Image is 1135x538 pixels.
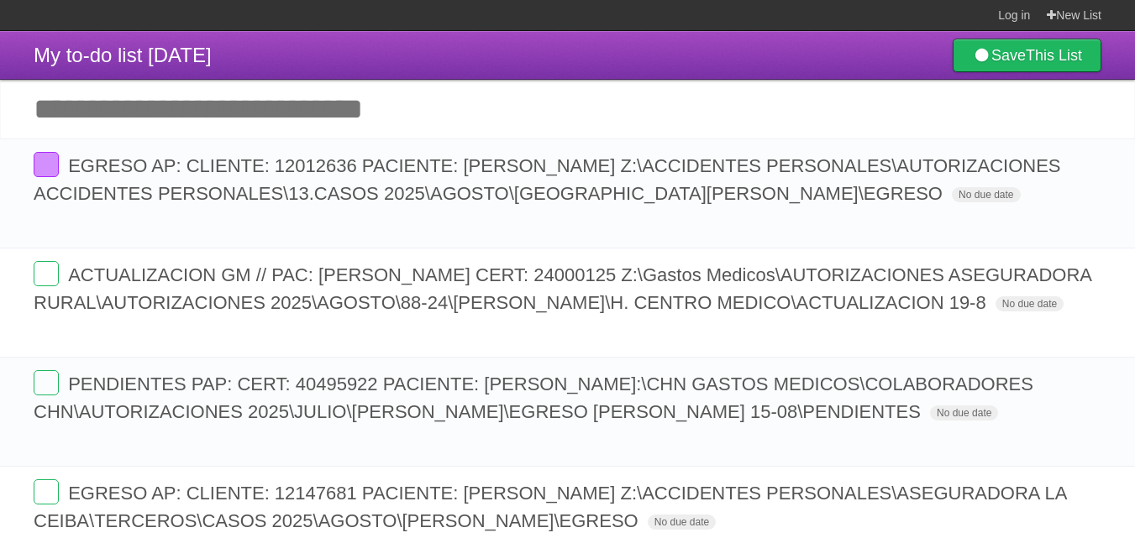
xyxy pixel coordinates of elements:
[953,39,1101,72] a: SaveThis List
[34,373,1033,422] span: PENDIENTES PAP: CERT: 40495922 PACIENTE: [PERSON_NAME]:\CHN GASTOS MEDICOS\COLABORADORES CHN\AUTO...
[930,405,998,420] span: No due date
[34,152,59,177] label: Done
[1026,47,1082,64] b: This List
[34,483,1066,531] span: EGRESO AP: CLIENTE: 12147681 PACIENTE: [PERSON_NAME] Z:\ACCIDENTES PERSONALES\ASEGURADORA LA CEIB...
[34,155,1061,204] span: EGRESO AP: CLIENTE: 12012636 PACIENTE: [PERSON_NAME] Z:\ACCIDENTES PERSONALES\AUTORIZACIONES ACCI...
[996,296,1064,311] span: No due date
[34,479,59,504] label: Done
[34,44,212,66] span: My to-do list [DATE]
[34,261,59,286] label: Done
[34,264,1091,313] span: ACTUALIZACION GM // PAC: [PERSON_NAME] CERT: 24000125 Z:\Gastos Medicos\AUTORIZACIONES ASEGURADOR...
[648,514,716,530] span: No due date
[34,370,59,395] label: Done
[952,187,1020,202] span: No due date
